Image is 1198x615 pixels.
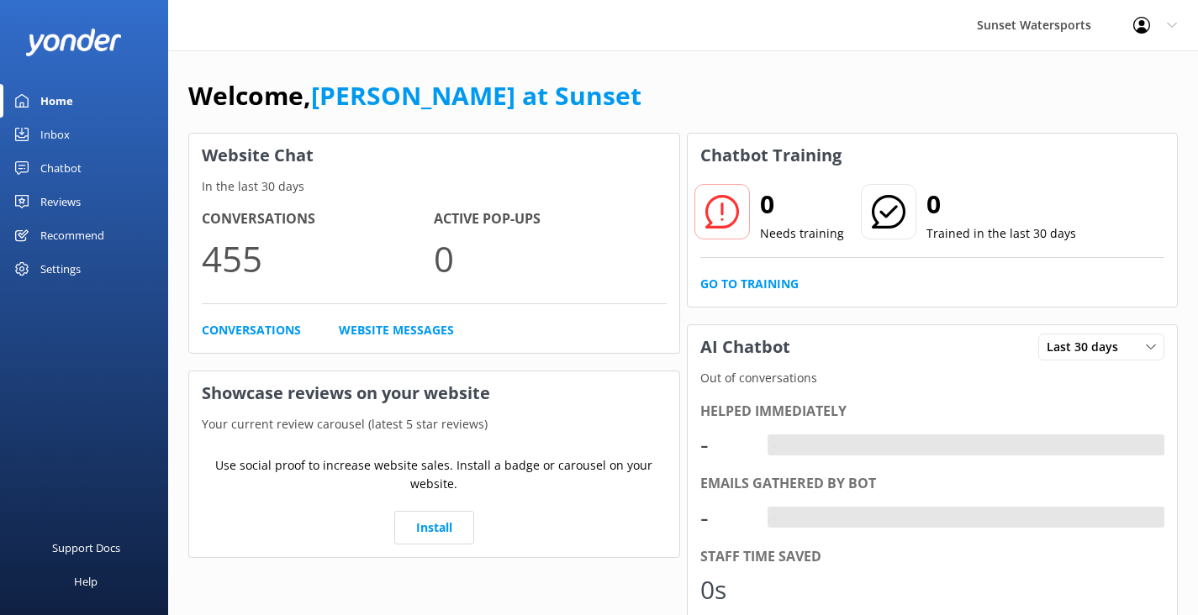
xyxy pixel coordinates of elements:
a: Go to Training [700,275,799,293]
div: Home [40,84,73,118]
div: Inbox [40,118,70,151]
img: yonder-white-logo.png [25,29,122,56]
div: Recommend [40,218,104,252]
div: - [700,424,751,465]
div: - [700,497,751,538]
p: Your current review carousel (latest 5 star reviews) [189,415,679,434]
h1: Welcome, [188,76,641,116]
p: Trained in the last 30 days [926,224,1076,243]
h4: Active Pop-ups [434,208,666,230]
div: Emails gathered by bot [700,473,1165,495]
a: Conversations [202,321,301,339]
p: 455 [202,230,434,286]
a: [PERSON_NAME] at Sunset [311,78,641,113]
div: Support Docs [52,531,120,565]
div: Reviews [40,185,81,218]
div: 0s [700,570,751,610]
p: 0 [434,230,666,286]
a: Website Messages [339,321,454,339]
p: Out of conversations [688,369,1178,387]
div: Help [74,565,98,598]
h2: 0 [926,184,1076,224]
h3: AI Chatbot [688,325,803,369]
h2: 0 [760,184,844,224]
h4: Conversations [202,208,434,230]
p: In the last 30 days [189,177,679,196]
div: Chatbot [40,151,82,185]
span: Last 30 days [1047,338,1128,356]
a: Install [394,511,474,544]
div: - [768,434,780,456]
h3: Showcase reviews on your website [189,371,679,415]
div: Staff time saved [700,546,1165,568]
div: Helped immediately [700,401,1165,423]
h3: Website Chat [189,134,679,177]
div: - [768,507,780,528]
p: Use social proof to increase website sales. Install a badge or carousel on your website. [202,456,667,494]
h3: Chatbot Training [688,134,854,177]
div: Settings [40,252,81,286]
p: Needs training [760,224,844,243]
